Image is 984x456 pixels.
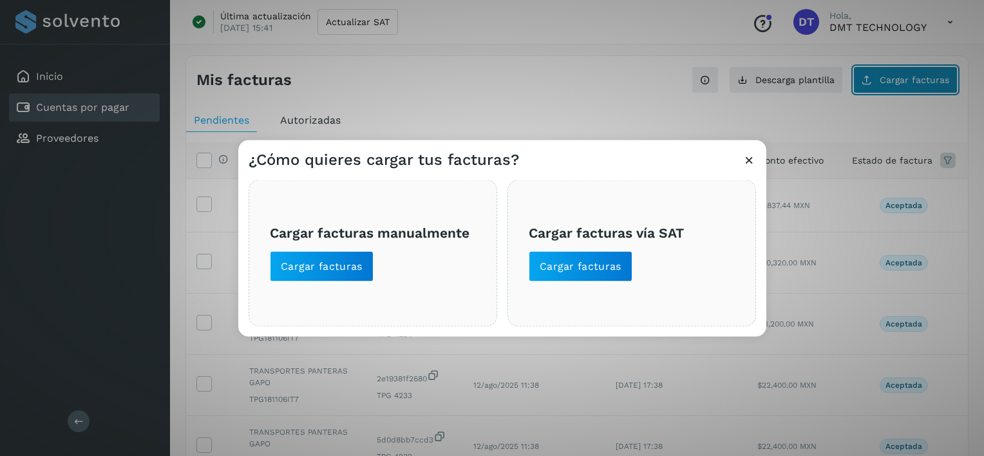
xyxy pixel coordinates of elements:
[529,251,632,282] button: Cargar facturas
[540,260,621,274] span: Cargar facturas
[270,251,374,282] button: Cargar facturas
[249,151,519,169] h3: ¿Cómo quieres cargar tus facturas?
[529,224,735,240] h3: Cargar facturas vía SAT
[281,260,363,274] span: Cargar facturas
[270,224,476,240] h3: Cargar facturas manualmente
